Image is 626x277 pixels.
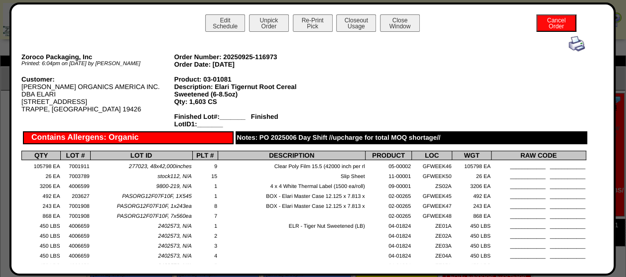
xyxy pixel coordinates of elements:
span: PASORG12F07F10F, 1X545 [122,193,192,199]
td: ____________ ____________ [491,180,586,190]
td: ZE03A [411,240,452,250]
button: CloseWindow [380,14,420,32]
span: 2402573, N/A [158,243,191,249]
td: 3 [192,240,218,250]
span: 2402573, N/A [158,223,191,229]
a: CloseWindow [379,22,421,30]
th: PRODUCT [366,151,411,160]
td: 02-00265 [366,190,411,200]
td: 243 EA [22,200,61,210]
td: BOX - Elari Master Case 12.125 x 7.813 x [218,190,365,200]
td: ____________ ____________ [491,210,586,220]
td: ZE04A [411,250,452,260]
td: 1 [192,180,218,190]
td: ZS02A [411,180,452,190]
td: 15 [192,170,218,180]
td: Slip Sheet [218,170,365,180]
th: LOT ID [90,151,192,160]
td: 02-00265 [366,200,411,210]
button: EditSchedule [205,14,245,32]
div: Zoroco Packaging, Inc [21,53,174,61]
td: 9 [192,160,218,170]
td: GFWEEK45 [411,190,452,200]
button: Re-PrintPick [293,14,333,32]
div: Order Date: [DATE] [174,61,327,68]
span: 2402573, N/A [158,253,191,259]
td: 02-00265 [366,210,411,220]
td: 450 LBS [22,220,61,230]
div: Notes: PO 2025006 Day Shift //upcharge for total MOQ shortage// [236,131,587,144]
td: 04-01824 [366,220,411,230]
td: ____________ ____________ [491,230,586,240]
td: 1 [192,190,218,200]
td: 4006659 [61,250,90,260]
td: 3206 EA [22,180,61,190]
td: 450 LBS [452,250,491,260]
td: 243 EA [452,200,491,210]
td: 4006599 [61,180,90,190]
td: ____________ ____________ [491,190,586,200]
td: 26 EA [452,170,491,180]
td: Clear Poly Film 15.5 (42000 inch per rl [218,160,365,170]
td: 450 LBS [22,260,61,270]
td: 04-01824 [366,240,411,250]
td: 492 EA [22,190,61,200]
td: 4 [192,250,218,260]
td: ELR - Tiger Nut Sweetened (LB) [218,220,365,230]
th: QTY [22,151,61,160]
td: 4 x 4 White Thermal Label (1500 ea/roll) [218,180,365,190]
td: 492 EA [452,190,491,200]
div: Qty: 1,603 CS [174,98,327,105]
td: 5 [192,260,218,270]
td: ZE01A [411,220,452,230]
span: 2402573, N/A [158,263,191,269]
td: 05-00002 [366,160,411,170]
div: Printed: 6:04pm on [DATE] by [PERSON_NAME] [21,61,174,67]
td: GFWEEK50 [411,170,452,180]
th: PLT # [192,151,218,160]
td: 105798 EA [22,160,61,170]
td: 4006659 [61,220,90,230]
td: ____________ ____________ [491,250,586,260]
td: 2 [192,230,218,240]
th: LOC [411,151,452,160]
td: 7 [192,210,218,220]
td: 3206 EA [452,180,491,190]
td: 868 EA [22,210,61,220]
th: WGT [452,151,491,160]
td: 4006659 [61,240,90,250]
span: 9800-219, N/A [156,184,192,189]
td: GFWEEK47 [411,200,452,210]
span: PASORG12F07F10F, 7x560ea [117,213,192,219]
div: Customer: [21,76,174,83]
button: UnpickOrder [249,14,289,32]
td: 450 LBS [22,230,61,240]
td: ____________ ____________ [491,170,586,180]
td: 7003789 [61,170,90,180]
span: 277023, 48x42,000inches [129,164,192,170]
div: Description: Elari Tigernut Root Cereal Sweetened (6-8.5oz) [174,83,327,98]
button: CancelOrder [536,14,576,32]
td: ZE05A [411,260,452,270]
div: Order Number: 20250925-116973 [174,53,327,61]
td: 450 LBS [22,240,61,250]
div: Finished Lot#:_______ Finished LotID1:_______ [174,113,327,128]
div: Product: 03-01081 [174,76,327,83]
th: LOT # [61,151,90,160]
button: CloseoutUsage [336,14,376,32]
td: 450 LBS [452,230,491,240]
span: 2402573, N/A [158,233,191,239]
span: stock112, N/A [157,174,191,180]
img: print.gif [569,36,585,52]
th: RAW CODE [491,151,586,160]
td: 7001911 [61,160,90,170]
td: ____________ ____________ [491,200,586,210]
td: 7001908 [61,210,90,220]
td: GFWEEK46 [411,160,452,170]
td: 11-00001 [366,170,411,180]
td: BOX - Elari Master Case 12.125 x 7.813 x [218,200,365,210]
td: 450 LBS [452,240,491,250]
td: 203627 [61,190,90,200]
td: ____________ ____________ [491,260,586,270]
td: 04-01824 [366,260,411,270]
